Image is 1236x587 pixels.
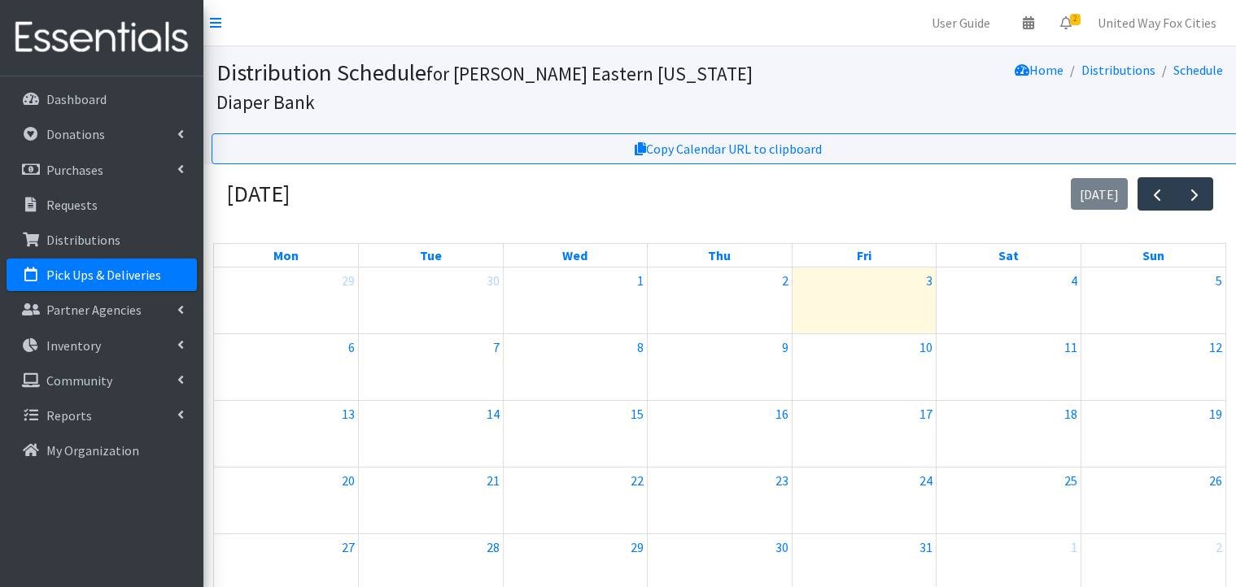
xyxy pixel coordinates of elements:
p: Inventory [46,337,101,354]
a: October 5, 2025 [1212,267,1225,293]
p: Reports [46,407,92,424]
a: October 31, 2025 [916,534,936,560]
button: Previous month [1138,177,1176,211]
a: October 17, 2025 [916,401,936,427]
img: HumanEssentials [7,11,197,65]
a: October 29, 2025 [627,534,647,560]
a: October 3, 2025 [923,267,936,293]
a: October 24, 2025 [916,467,936,494]
h1: Distribution Schedule [216,59,799,115]
a: November 2, 2025 [1212,534,1225,560]
td: October 5, 2025 [1081,267,1225,334]
td: October 7, 2025 [359,333,504,400]
a: October 15, 2025 [627,401,647,427]
p: My Organization [46,442,139,459]
p: Donations [46,126,105,142]
p: Dashboard [46,91,107,107]
a: Sunday [1139,244,1168,267]
td: October 18, 2025 [937,400,1081,467]
td: October 1, 2025 [503,267,648,334]
td: October 24, 2025 [792,467,937,533]
a: Inventory [7,329,197,362]
td: October 19, 2025 [1081,400,1225,467]
a: My Organization [7,434,197,467]
a: October 13, 2025 [338,401,358,427]
td: October 26, 2025 [1081,467,1225,533]
a: Thursday [705,244,734,267]
a: Friday [854,244,875,267]
button: Next month [1175,177,1213,211]
a: October 7, 2025 [490,334,503,360]
td: October 11, 2025 [937,333,1081,400]
a: October 10, 2025 [916,334,936,360]
a: October 2, 2025 [779,267,792,293]
a: 2 [1047,7,1085,39]
td: October 12, 2025 [1081,333,1225,400]
td: October 23, 2025 [648,467,793,533]
td: September 29, 2025 [214,267,359,334]
a: Saturday [995,244,1022,267]
a: October 25, 2025 [1061,467,1081,494]
p: Partner Agencies [46,302,142,318]
a: November 1, 2025 [1068,534,1081,560]
td: October 4, 2025 [937,267,1081,334]
a: October 22, 2025 [627,467,647,494]
p: Purchases [46,162,103,178]
a: October 6, 2025 [345,334,358,360]
a: Dashboard [7,83,197,115]
td: October 16, 2025 [648,400,793,467]
td: October 17, 2025 [792,400,937,467]
a: Requests [7,189,197,221]
a: Pick Ups & Deliveries [7,259,197,291]
a: October 19, 2025 [1206,401,1225,427]
td: October 8, 2025 [503,333,648,400]
button: [DATE] [1071,178,1129,210]
a: October 21, 2025 [483,467,503,494]
a: October 27, 2025 [338,534,358,560]
td: October 3, 2025 [792,267,937,334]
a: October 12, 2025 [1206,334,1225,360]
a: October 1, 2025 [634,267,647,293]
td: October 14, 2025 [359,400,504,467]
td: October 9, 2025 [648,333,793,400]
a: Reports [7,399,197,432]
a: September 29, 2025 [338,267,358,293]
a: Tuesday [417,244,445,267]
p: Community [46,372,112,389]
a: Home [1015,62,1063,78]
td: October 2, 2025 [648,267,793,334]
span: 2 [1070,14,1081,25]
a: October 16, 2025 [772,401,792,427]
td: October 22, 2025 [503,467,648,533]
a: October 11, 2025 [1061,334,1081,360]
a: Monday [270,244,302,267]
a: October 9, 2025 [779,334,792,360]
a: Wednesday [559,244,591,267]
td: October 10, 2025 [792,333,937,400]
td: October 21, 2025 [359,467,504,533]
a: Purchases [7,154,197,186]
td: October 20, 2025 [214,467,359,533]
td: October 15, 2025 [503,400,648,467]
a: User Guide [919,7,1003,39]
td: October 6, 2025 [214,333,359,400]
a: October 23, 2025 [772,467,792,494]
a: October 20, 2025 [338,467,358,494]
p: Distributions [46,232,120,248]
a: October 18, 2025 [1061,401,1081,427]
td: October 25, 2025 [937,467,1081,533]
p: Pick Ups & Deliveries [46,267,161,283]
a: United Way Fox Cities [1085,7,1229,39]
a: September 30, 2025 [483,267,503,293]
a: October 26, 2025 [1206,467,1225,494]
p: Requests [46,197,98,213]
td: September 30, 2025 [359,267,504,334]
h2: [DATE] [226,180,290,208]
a: October 14, 2025 [483,401,503,427]
a: October 28, 2025 [483,534,503,560]
td: October 13, 2025 [214,400,359,467]
a: Community [7,364,197,397]
a: Partner Agencies [7,293,197,326]
a: October 4, 2025 [1068,267,1081,293]
a: Distributions [1081,62,1155,78]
